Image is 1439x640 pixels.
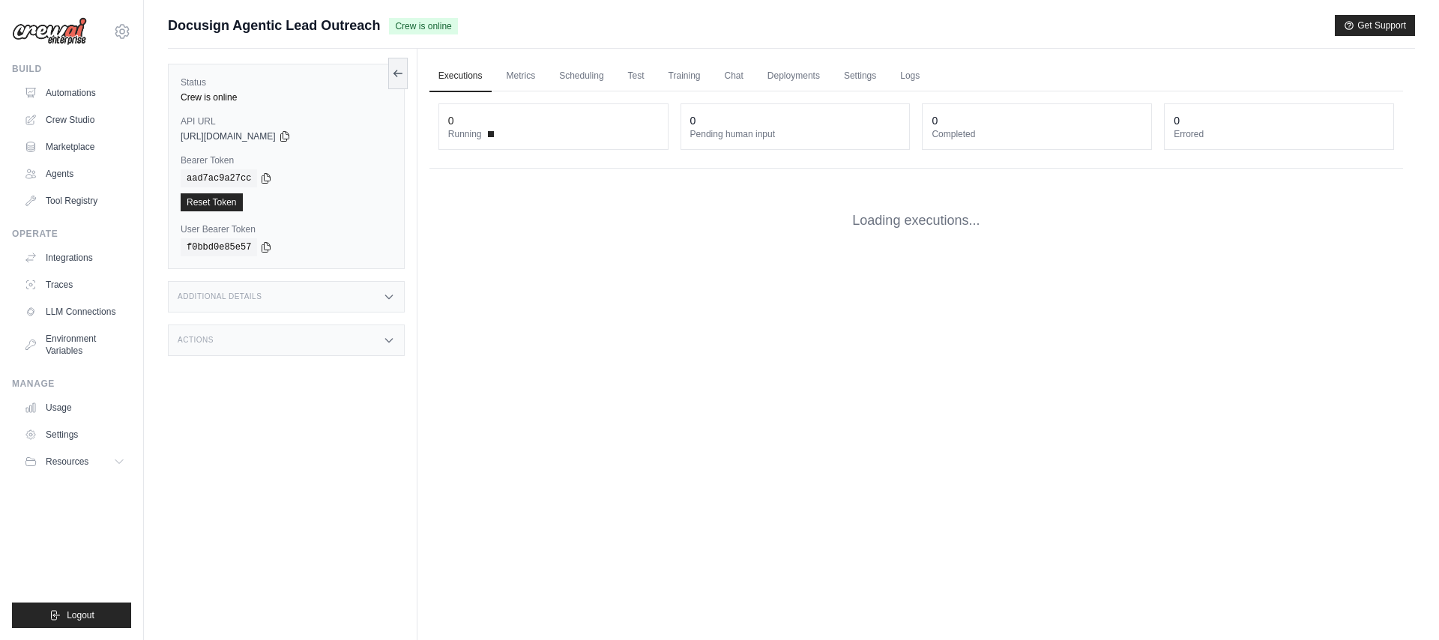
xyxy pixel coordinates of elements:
a: Executions [429,61,492,92]
span: Resources [46,456,88,468]
h3: Actions [178,336,214,345]
div: Build [12,63,131,75]
a: Settings [18,423,131,447]
a: Test [619,61,654,92]
div: Operate [12,228,131,240]
a: Chat [716,61,752,92]
span: Running [448,128,482,140]
span: Crew is online [389,18,457,34]
a: Traces [18,273,131,297]
div: 0 [1174,113,1180,128]
a: Deployments [758,61,829,92]
a: Crew Studio [18,108,131,132]
div: Manage [12,378,131,390]
button: Logout [12,603,131,628]
div: Loading executions... [429,187,1403,255]
label: User Bearer Token [181,223,392,235]
a: Scheduling [550,61,612,92]
div: 0 [932,113,938,128]
div: Crew is online [181,91,392,103]
a: Agents [18,162,131,186]
span: [URL][DOMAIN_NAME] [181,130,276,142]
label: Status [181,76,392,88]
button: Get Support [1335,15,1415,36]
a: Logs [891,61,929,92]
a: Training [660,61,710,92]
a: Usage [18,396,131,420]
a: Integrations [18,246,131,270]
a: Marketplace [18,135,131,159]
dt: Errored [1174,128,1384,140]
span: Logout [67,609,94,621]
label: Bearer Token [181,154,392,166]
img: Logo [12,17,87,46]
a: Tool Registry [18,189,131,213]
a: Reset Token [181,193,243,211]
div: 0 [448,113,454,128]
span: Docusign Agentic Lead Outreach [168,15,380,36]
a: Environment Variables [18,327,131,363]
a: Metrics [498,61,545,92]
a: LLM Connections [18,300,131,324]
div: 0 [690,113,696,128]
dt: Completed [932,128,1142,140]
a: Automations [18,81,131,105]
a: Settings [835,61,885,92]
dt: Pending human input [690,128,901,140]
code: aad7ac9a27cc [181,169,257,187]
button: Resources [18,450,131,474]
label: API URL [181,115,392,127]
code: f0bbd0e85e57 [181,238,257,256]
h3: Additional Details [178,292,262,301]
